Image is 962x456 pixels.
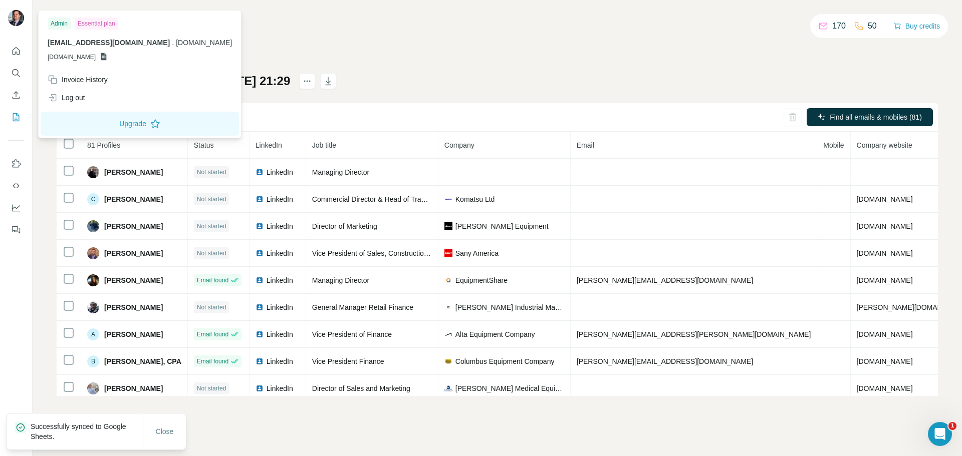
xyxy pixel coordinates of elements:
span: Vice President of Sales, Construction Equipment [312,249,463,257]
button: Close [149,422,181,440]
img: Avatar [87,247,99,259]
img: Avatar [87,301,99,313]
span: [PERSON_NAME] [104,221,163,231]
span: Director of Marketing [312,222,377,230]
span: [DOMAIN_NAME] [857,357,913,365]
button: Find all emails & mobiles (81) [807,108,933,126]
span: Email found [197,330,228,339]
span: EquipmentShare [455,275,508,285]
span: Email [577,141,594,149]
img: company-logo [444,384,452,392]
span: Email found [197,357,228,366]
span: LinkedIn [267,302,293,312]
span: [DOMAIN_NAME] [857,195,913,203]
img: LinkedIn logo [256,195,264,203]
iframe: Intercom live chat [928,422,952,446]
span: [PERSON_NAME][EMAIL_ADDRESS][DOMAIN_NAME] [577,357,753,365]
span: LinkedIn [267,194,293,204]
button: Use Surfe API [8,177,24,195]
p: Successfully synced to Google Sheets. [31,421,143,441]
div: B [87,355,99,367]
img: company-logo [444,195,452,203]
img: company-logo [444,303,452,311]
img: Avatar [87,220,99,232]
p: 50 [868,20,877,32]
span: Vice President Finance [312,357,384,365]
span: Status [194,141,214,149]
span: Email found [197,276,228,285]
div: Invoice History [48,75,108,85]
img: company-logo [444,222,452,230]
span: Commercial Director & Head of Trade Finance [312,195,456,203]
span: [PERSON_NAME] [104,194,163,204]
span: [EMAIL_ADDRESS][DOMAIN_NAME] [48,39,170,47]
img: LinkedIn logo [256,330,264,338]
span: LinkedIn [267,275,293,285]
span: [PERSON_NAME] [104,302,163,312]
span: Company website [857,141,912,149]
button: Feedback [8,221,24,239]
span: Not started [197,195,226,204]
img: company-logo [444,276,452,284]
img: company-logo [444,357,452,365]
button: Dashboard [8,199,24,217]
span: LinkedIn [267,221,293,231]
span: LinkedIn [267,167,293,177]
img: LinkedIn logo [256,249,264,257]
span: Columbus Equipment Company [455,356,555,366]
div: Essential plan [75,18,118,30]
span: Komatsu Ltd [455,194,495,204]
img: Avatar [8,10,24,26]
span: 1 [948,422,956,430]
span: Sany America [455,248,499,258]
button: My lists [8,108,24,126]
span: Mobile [823,141,844,149]
div: Log out [48,93,85,103]
span: Close [156,426,174,436]
button: Enrich CSV [8,86,24,104]
span: Director of Sales and Marketing [312,384,410,392]
span: [DOMAIN_NAME] [857,384,913,392]
span: Find all emails & mobiles (81) [830,112,922,122]
button: actions [299,73,315,89]
span: [PERSON_NAME] [104,275,163,285]
span: [PERSON_NAME] [104,329,163,339]
span: [DOMAIN_NAME] [176,39,232,47]
button: Search [8,64,24,82]
span: [PERSON_NAME], CPA [104,356,181,366]
button: Use Surfe on LinkedIn [8,155,24,173]
span: LinkedIn [267,383,293,393]
div: Admin [48,18,71,30]
span: 81 Profiles [87,141,120,149]
div: C [87,193,99,205]
img: Avatar [87,382,99,394]
span: [PERSON_NAME][EMAIL_ADDRESS][DOMAIN_NAME] [577,276,753,284]
img: company-logo [444,330,452,338]
span: [DOMAIN_NAME] [857,222,913,230]
span: [PERSON_NAME] Medical Equipment [455,383,564,393]
img: Avatar [87,166,99,178]
span: LinkedIn [267,329,293,339]
span: General Manager Retail Finance [312,303,413,311]
img: LinkedIn logo [256,303,264,311]
span: [PERSON_NAME] [104,248,163,258]
img: LinkedIn logo [256,357,264,365]
p: 170 [832,20,846,32]
span: [PERSON_NAME] Industrial Machinery [455,302,564,312]
span: Managing Director [312,276,369,284]
img: LinkedIn logo [256,168,264,176]
span: [PERSON_NAME][EMAIL_ADDRESS][PERSON_NAME][DOMAIN_NAME] [577,330,811,338]
span: Vice President of Finance [312,330,392,338]
span: Managing Director [312,168,369,176]
img: LinkedIn logo [256,276,264,284]
img: LinkedIn logo [256,222,264,230]
span: Not started [197,249,226,258]
span: [PERSON_NAME] Equipment [455,221,549,231]
span: [DOMAIN_NAME] [857,249,913,257]
button: Upgrade [41,112,239,136]
span: . [172,39,174,47]
span: [DOMAIN_NAME] [48,53,96,62]
img: Avatar [87,274,99,286]
button: Buy credits [893,19,940,33]
span: LinkedIn [256,141,282,149]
